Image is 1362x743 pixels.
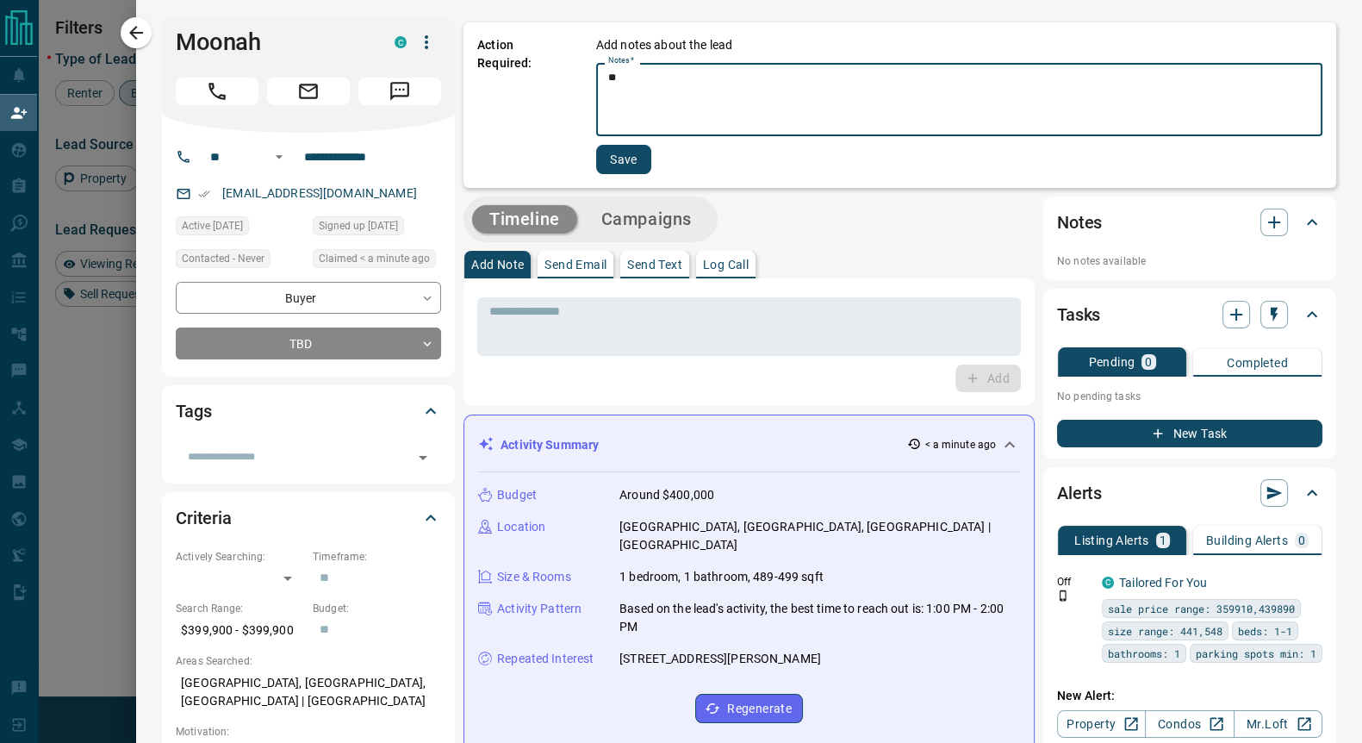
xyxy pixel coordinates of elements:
p: 1 bedroom, 1 bathroom, 489-499 sqft [619,568,824,586]
button: Save [596,145,651,174]
span: Message [358,78,441,105]
p: Activity Pattern [497,600,581,618]
p: Repeated Interest [497,650,594,668]
p: Completed [1227,357,1288,369]
div: condos.ca [395,36,407,48]
div: Fri Aug 15 2025 [313,249,441,273]
p: Add notes about the lead [596,36,732,54]
p: Send Email [544,259,606,271]
p: Budget: [313,601,441,616]
p: Pending [1088,356,1135,368]
a: Property [1057,710,1146,738]
span: Contacted - Never [182,250,264,267]
p: New Alert: [1057,687,1322,705]
p: Building Alerts [1206,534,1288,546]
div: TBD [176,328,441,359]
h2: Alerts [1057,479,1102,507]
p: 0 [1298,534,1305,546]
p: Around $400,000 [619,486,714,504]
span: sale price range: 359910,439890 [1108,600,1295,617]
p: Timeframe: [313,549,441,565]
a: Mr.Loft [1234,710,1322,738]
span: size range: 441,548 [1108,622,1222,640]
div: Activity Summary< a minute ago [478,429,1020,461]
span: Signed up [DATE] [319,217,398,234]
div: condos.ca [1102,577,1114,589]
p: Activity Summary [501,436,599,454]
p: < a minute ago [924,437,996,453]
div: Buyer [176,282,441,314]
span: beds: 1-1 [1238,622,1292,640]
p: 1 [1160,534,1166,546]
a: Tailored For You [1119,576,1207,590]
p: [GEOGRAPHIC_DATA], [GEOGRAPHIC_DATA], [GEOGRAPHIC_DATA] | [GEOGRAPHIC_DATA] [176,669,441,715]
div: Notes [1057,202,1322,243]
div: Tags [176,390,441,432]
span: Call [176,78,258,105]
h1: Moonah [176,28,369,56]
p: Send Text [627,259,682,271]
p: [GEOGRAPHIC_DATA], [GEOGRAPHIC_DATA], [GEOGRAPHIC_DATA] | [GEOGRAPHIC_DATA] [619,518,1020,554]
h2: Tasks [1057,301,1100,328]
a: [EMAIL_ADDRESS][DOMAIN_NAME] [222,186,417,200]
p: $399,900 - $399,900 [176,616,304,645]
label: Notes [608,55,634,66]
p: Off [1057,574,1091,590]
svg: Email Verified [198,188,210,200]
p: No notes available [1057,253,1322,269]
p: Based on the lead's activity, the best time to reach out is: 1:00 PM - 2:00 PM [619,600,1020,636]
span: parking spots min: 1 [1196,645,1316,662]
span: Email [267,78,350,105]
div: Sat Aug 09 2025 [313,216,441,240]
button: Open [411,446,435,470]
p: Budget [497,486,537,504]
div: Sat Aug 09 2025 [176,216,304,240]
svg: Push Notification Only [1057,590,1069,602]
p: Size & Rooms [497,568,571,586]
h2: Tags [176,397,211,425]
button: Regenerate [695,694,803,723]
p: Motivation: [176,724,441,740]
p: Search Range: [176,601,304,616]
h2: Criteria [176,504,232,532]
p: Log Call [703,259,749,271]
p: Areas Searched: [176,653,441,669]
button: Timeline [472,205,577,234]
p: Listing Alerts [1074,534,1149,546]
button: Campaigns [584,205,709,234]
a: Condos [1145,710,1234,738]
div: Criteria [176,497,441,539]
span: bathrooms: 1 [1108,645,1180,662]
h2: Notes [1057,209,1102,236]
div: Tasks [1057,294,1322,335]
p: Actively Searching: [176,549,304,565]
div: Alerts [1057,472,1322,514]
span: Claimed < a minute ago [319,250,430,267]
p: 0 [1145,356,1152,368]
p: Add Note [471,259,524,271]
button: New Task [1057,420,1322,447]
p: No pending tasks [1057,384,1322,409]
p: [STREET_ADDRESS][PERSON_NAME] [619,650,821,668]
p: Location [497,518,545,536]
button: Open [269,147,289,167]
p: Action Required: [477,36,570,174]
span: Active [DATE] [182,217,243,234]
